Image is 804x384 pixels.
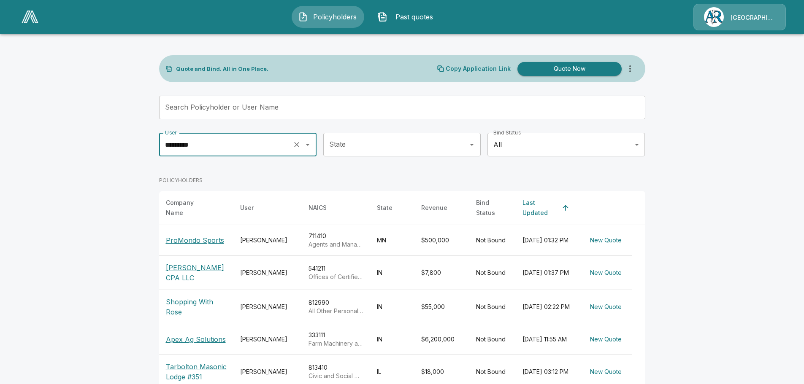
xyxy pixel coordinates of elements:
[370,290,414,324] td: IN
[587,299,625,315] button: New Quote
[466,139,478,150] button: Open
[166,198,211,218] div: Company Name
[309,331,363,348] div: 333111
[309,372,363,380] p: Civic and Social Organizations
[159,177,203,184] p: POLICYHOLDERS
[514,62,622,76] a: Quote Now
[414,290,469,324] td: $55,000
[311,12,358,22] span: Policyholders
[166,362,227,382] p: Tarbolton Masonic Lodge #351
[391,12,437,22] span: Past quotes
[377,12,387,22] img: Past quotes Icon
[291,139,303,150] button: Clear
[370,256,414,290] td: IN
[309,298,363,315] div: 812990
[469,324,516,355] td: Not Bound
[240,303,295,311] div: [PERSON_NAME]
[522,198,558,218] div: Last Updated
[370,324,414,355] td: IN
[469,256,516,290] td: Not Bound
[302,139,314,150] button: Open
[469,290,516,324] td: Not Bound
[309,339,363,348] p: Farm Machinery and Equipment Manufacturing
[309,363,363,380] div: 813410
[309,273,363,281] p: Offices of Certified Public Accountants
[370,225,414,256] td: MN
[587,332,625,347] button: New Quote
[309,264,363,281] div: 541211
[516,256,580,290] td: [DATE] 01:37 PM
[469,191,516,225] th: Bind Status
[446,66,511,72] p: Copy Application Link
[377,203,393,213] div: State
[309,307,363,315] p: All Other Personal Services
[517,62,622,76] button: Quote Now
[587,233,625,248] button: New Quote
[371,6,444,28] button: Past quotes IconPast quotes
[309,240,363,249] p: Agents and Managers for Artists, Athletes, Entertainers, and Other Public Figures
[414,324,469,355] td: $6,200,000
[176,66,268,72] p: Quote and Bind. All in One Place.
[587,364,625,380] button: New Quote
[166,263,227,283] p: [PERSON_NAME] CPA LLC
[414,256,469,290] td: $7,800
[421,203,447,213] div: Revenue
[166,235,224,245] p: ProMondo Sports
[622,60,639,77] button: more
[516,324,580,355] td: [DATE] 11:55 AM
[587,265,625,281] button: New Quote
[166,334,226,344] p: Apex Ag Solutions
[309,232,363,249] div: 711410
[414,225,469,256] td: $500,000
[240,236,295,244] div: [PERSON_NAME]
[298,12,308,22] img: Policyholders Icon
[165,129,177,136] label: User
[469,225,516,256] td: Not Bound
[166,297,227,317] p: Shopping With Rose
[240,335,295,344] div: [PERSON_NAME]
[240,269,295,277] div: [PERSON_NAME]
[240,203,254,213] div: User
[22,11,38,23] img: AA Logo
[240,368,295,376] div: [PERSON_NAME]
[309,203,327,213] div: NAICS
[493,129,521,136] label: Bind Status
[516,225,580,256] td: [DATE] 01:32 PM
[487,133,645,156] div: All
[516,290,580,324] td: [DATE] 02:22 PM
[292,6,364,28] button: Policyholders IconPolicyholders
